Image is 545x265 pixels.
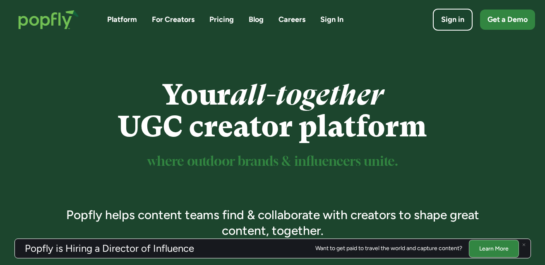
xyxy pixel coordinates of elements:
[315,245,462,252] div: Want to get paid to travel the world and capture content?
[54,207,491,238] h3: Popfly helps content teams find & collaborate with creators to shape great content, together.
[107,14,137,25] a: Platform
[279,14,305,25] a: Careers
[10,2,87,38] a: home
[441,14,464,25] div: Sign in
[487,14,528,25] div: Get a Demo
[230,78,383,112] em: all-together
[152,14,194,25] a: For Creators
[469,239,519,257] a: Learn More
[480,10,535,30] a: Get a Demo
[25,244,194,253] h3: Popfly is Hiring a Director of Influence
[320,14,343,25] a: Sign In
[433,9,473,31] a: Sign in
[147,155,398,168] sup: where outdoor brands & influencers unite.
[249,14,264,25] a: Blog
[209,14,234,25] a: Pricing
[54,79,491,143] h1: Your UGC creator platform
